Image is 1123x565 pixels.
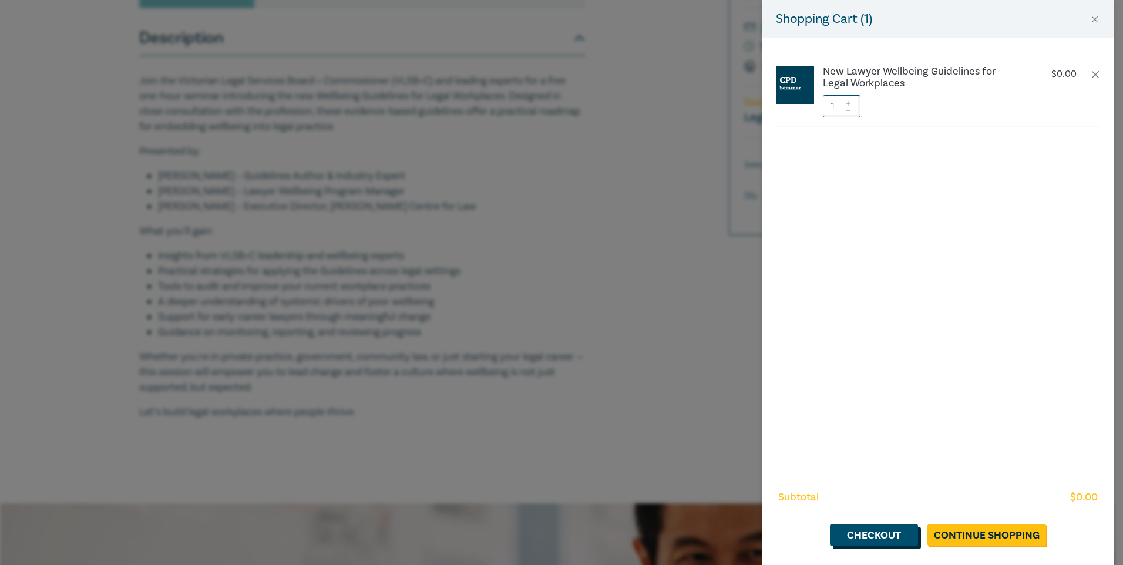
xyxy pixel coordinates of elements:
button: Close [1090,14,1100,25]
span: Subtotal [778,490,819,505]
a: Checkout [830,524,918,546]
img: CPD%20Seminar.jpg [776,66,814,104]
a: Continue Shopping [927,524,1046,546]
h5: Shopping Cart ( 1 ) [776,9,872,29]
span: $ 0.00 [1070,490,1098,505]
input: 1 [823,95,860,117]
a: New Lawyer Wellbeing Guidelines for Legal Workplaces [823,66,1018,89]
p: $ 0.00 [1051,69,1077,80]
